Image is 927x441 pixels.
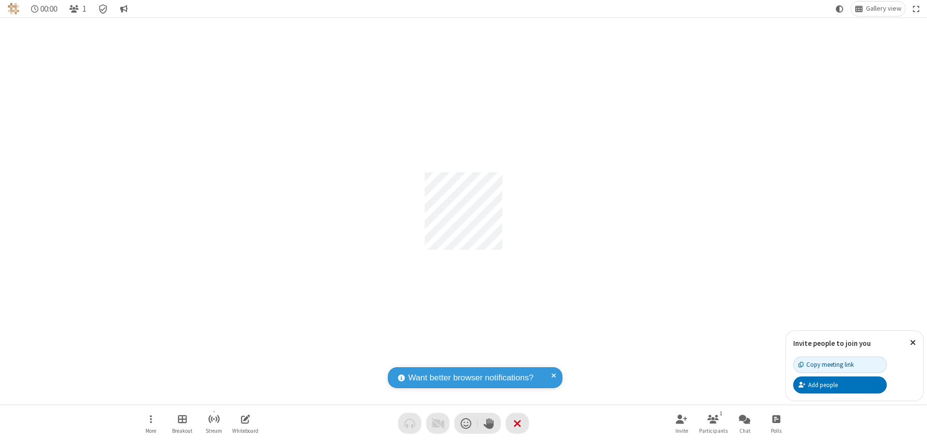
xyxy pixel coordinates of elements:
[454,413,478,434] button: Send a reaction
[65,1,90,16] button: Open participant list
[82,4,86,14] span: 1
[667,409,696,437] button: Invite participants (Alt+I)
[199,409,228,437] button: Start streaming
[231,409,260,437] button: Open shared whiteboard
[426,413,449,434] button: Video
[408,372,533,384] span: Want better browser notifications?
[730,409,759,437] button: Open chat
[40,4,57,14] span: 00:00
[771,428,782,434] span: Polls
[699,409,728,437] button: Open participant list
[866,5,901,13] span: Gallery view
[699,428,728,434] span: Participants
[168,409,197,437] button: Manage Breakout Rooms
[799,360,854,369] div: Copy meeting link
[793,339,871,348] label: Invite people to join you
[717,409,725,418] div: 1
[793,357,887,373] button: Copy meeting link
[909,1,924,16] button: Fullscreen
[762,409,791,437] button: Open poll
[8,3,19,15] img: QA Selenium DO NOT DELETE OR CHANGE
[145,428,156,434] span: More
[851,1,905,16] button: Change layout
[172,428,192,434] span: Breakout
[94,1,112,16] div: Meeting details Encryption enabled
[793,376,887,393] button: Add people
[903,331,923,355] button: Close popover
[675,428,688,434] span: Invite
[136,409,165,437] button: Open menu
[116,1,131,16] button: Conversation
[206,428,222,434] span: Stream
[739,428,751,434] span: Chat
[506,413,529,434] button: End or leave meeting
[232,428,258,434] span: Whiteboard
[398,413,421,434] button: Audio problem - check your Internet connection or call by phone
[478,413,501,434] button: Raise hand
[27,1,62,16] div: Timer
[832,1,847,16] button: Using system theme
